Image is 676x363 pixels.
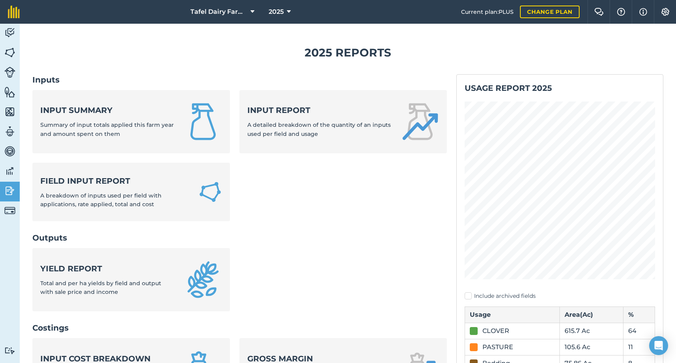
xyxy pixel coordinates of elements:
th: Usage [465,307,560,323]
span: Tafel Dairy Farm LLC [190,7,247,17]
img: svg+xml;base64,PD94bWwgdmVyc2lvbj0iMS4wIiBlbmNvZGluZz0idXRmLTgiPz4KPCEtLSBHZW5lcmF0b3I6IEFkb2JlIE... [4,347,15,354]
img: svg+xml;base64,PD94bWwgdmVyc2lvbj0iMS4wIiBlbmNvZGluZz0idXRmLTgiPz4KPCEtLSBHZW5lcmF0b3I6IEFkb2JlIE... [4,27,15,39]
a: Field Input ReportA breakdown of inputs used per field with applications, rate applied, total and... [32,163,230,222]
div: PASTURE [482,342,513,352]
h2: Usage report 2025 [465,83,655,94]
th: % [623,307,655,323]
img: svg+xml;base64,PD94bWwgdmVyc2lvbj0iMS4wIiBlbmNvZGluZz0idXRmLTgiPz4KPCEtLSBHZW5lcmF0b3I6IEFkb2JlIE... [4,205,15,216]
img: Two speech bubbles overlapping with the left bubble in the forefront [594,8,604,16]
td: 11 [623,339,655,355]
h2: Outputs [32,232,447,243]
img: svg+xml;base64,PHN2ZyB4bWxucz0iaHR0cDovL3d3dy53My5vcmcvMjAwMC9zdmciIHdpZHRoPSIxNyIgaGVpZ2h0PSIxNy... [639,7,647,17]
img: svg+xml;base64,PD94bWwgdmVyc2lvbj0iMS4wIiBlbmNvZGluZz0idXRmLTgiPz4KPCEtLSBHZW5lcmF0b3I6IEFkb2JlIE... [4,67,15,78]
h2: Costings [32,322,447,333]
img: svg+xml;base64,PHN2ZyB4bWxucz0iaHR0cDovL3d3dy53My5vcmcvMjAwMC9zdmciIHdpZHRoPSI1NiIgaGVpZ2h0PSI2MC... [4,86,15,98]
a: Change plan [520,6,580,18]
strong: Input summary [40,105,175,116]
span: Total and per ha yields by field and output with sale price and income [40,280,161,295]
a: Input reportA detailed breakdown of the quantity of an inputs used per field and usage [239,90,446,153]
img: svg+xml;base64,PD94bWwgdmVyc2lvbj0iMS4wIiBlbmNvZGluZz0idXRmLTgiPz4KPCEtLSBHZW5lcmF0b3I6IEFkb2JlIE... [4,165,15,177]
strong: Input report [247,105,391,116]
img: svg+xml;base64,PD94bWwgdmVyc2lvbj0iMS4wIiBlbmNvZGluZz0idXRmLTgiPz4KPCEtLSBHZW5lcmF0b3I6IEFkb2JlIE... [4,145,15,157]
img: svg+xml;base64,PD94bWwgdmVyc2lvbj0iMS4wIiBlbmNvZGluZz0idXRmLTgiPz4KPCEtLSBHZW5lcmF0b3I6IEFkb2JlIE... [4,126,15,137]
span: A breakdown of inputs used per field with applications, rate applied, total and cost [40,192,162,208]
img: svg+xml;base64,PHN2ZyB4bWxucz0iaHR0cDovL3d3dy53My5vcmcvMjAwMC9zdmciIHdpZHRoPSI1NiIgaGVpZ2h0PSI2MC... [4,47,15,58]
strong: Yield report [40,263,175,274]
img: Input summary [184,103,222,141]
img: svg+xml;base64,PD94bWwgdmVyc2lvbj0iMS4wIiBlbmNvZGluZz0idXRmLTgiPz4KPCEtLSBHZW5lcmF0b3I6IEFkb2JlIE... [4,185,15,197]
h1: 2025 Reports [32,44,663,62]
img: Input report [401,103,439,141]
div: Open Intercom Messenger [649,336,668,355]
div: CLOVER [482,326,509,336]
img: svg+xml;base64,PHN2ZyB4bWxucz0iaHR0cDovL3d3dy53My5vcmcvMjAwMC9zdmciIHdpZHRoPSI1NiIgaGVpZ2h0PSI2MC... [4,106,15,118]
td: 64 [623,323,655,339]
label: Include archived fields [465,292,655,300]
img: A question mark icon [616,8,626,16]
span: 2025 [269,7,284,17]
img: fieldmargin Logo [8,6,20,18]
img: Field Input Report [198,179,222,205]
strong: Field Input Report [40,175,189,186]
td: 615.7 Ac [560,323,623,339]
td: 105.6 Ac [560,339,623,355]
span: A detailed breakdown of the quantity of an inputs used per field and usage [247,121,391,137]
img: A cog icon [661,8,670,16]
a: Input summarySummary of input totals applied this farm year and amount spent on them [32,90,230,153]
h2: Inputs [32,74,447,85]
img: Yield report [184,261,222,299]
span: Summary of input totals applied this farm year and amount spent on them [40,121,174,137]
th: Area ( Ac ) [560,307,623,323]
span: Current plan : PLUS [461,8,514,16]
a: Yield reportTotal and per ha yields by field and output with sale price and income [32,248,230,311]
